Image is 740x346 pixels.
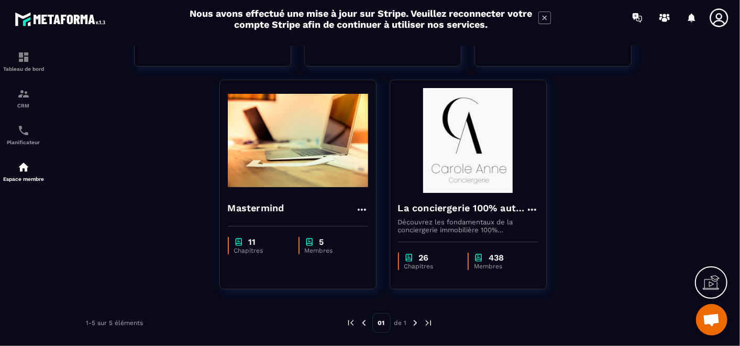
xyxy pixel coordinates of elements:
[3,116,45,153] a: schedulerschedulerPlanificateur
[228,201,284,215] h4: Mastermind
[404,263,458,270] p: Chapitres
[249,237,256,247] p: 11
[234,247,288,254] p: Chapitres
[372,313,391,333] p: 01
[17,88,30,100] img: formation
[86,319,143,327] p: 1-5 sur 5 éléments
[696,304,727,336] div: Ouvrir le chat
[3,153,45,190] a: automationsautomationsEspace membre
[228,88,368,193] img: formation-background
[474,253,483,263] img: chapter
[3,80,45,116] a: formationformationCRM
[234,237,244,247] img: chapter
[17,161,30,174] img: automations
[489,253,504,263] p: 438
[3,66,45,72] p: Tableau de bord
[3,43,45,80] a: formationformationTableau de bord
[3,103,45,109] p: CRM
[424,318,433,328] img: next
[3,139,45,145] p: Planificateur
[305,237,314,247] img: chapter
[346,318,356,328] img: prev
[404,253,414,263] img: chapter
[319,237,324,247] p: 5
[17,124,30,137] img: scheduler
[219,80,390,302] a: formation-backgroundMastermindchapter11Chapitreschapter5Membres
[190,8,533,30] h2: Nous avons effectué une mise à jour sur Stripe. Veuillez reconnecter votre compte Stripe afin de ...
[305,247,358,254] p: Membres
[398,201,526,215] h4: La conciergerie 100% automatisée
[359,318,369,328] img: prev
[3,176,45,182] p: Espace membre
[15,9,109,29] img: logo
[398,88,538,193] img: formation-background
[390,80,560,302] a: formation-backgroundLa conciergerie 100% automatiséeDécouvrez les fondamentaux de la conciergerie...
[17,51,30,63] img: formation
[474,263,528,270] p: Membres
[394,319,407,327] p: de 1
[419,253,429,263] p: 26
[411,318,420,328] img: next
[398,218,538,234] p: Découvrez les fondamentaux de la conciergerie immobilière 100% automatisée. Cette formation est c...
